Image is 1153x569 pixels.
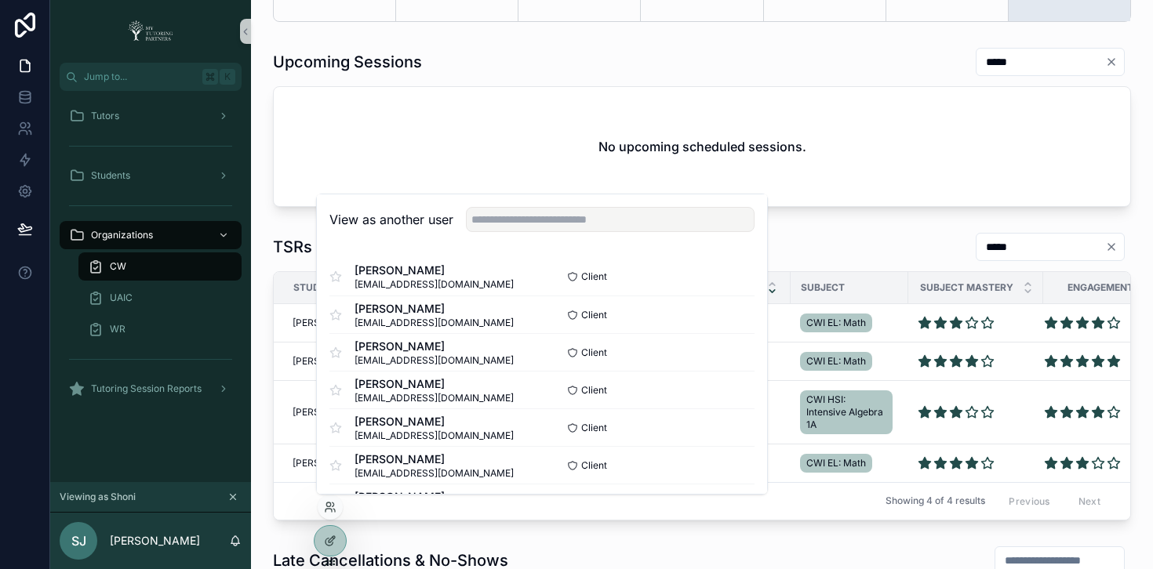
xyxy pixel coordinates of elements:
a: CWI HSI: Intensive Algebra 1A [800,387,899,437]
span: [EMAIL_ADDRESS][DOMAIN_NAME] [355,317,514,329]
a: Tutoring Session Reports [60,375,242,403]
span: Client [581,346,607,359]
span: UAIC [110,292,133,304]
span: Students [91,169,130,182]
span: Viewing as Shoni [60,491,136,503]
span: CW [110,260,126,273]
span: [PERSON_NAME] [355,414,514,429]
span: [PERSON_NAME] [293,355,369,368]
span: Organizations [91,229,153,241]
button: Clear [1105,56,1124,68]
a: [PERSON_NAME] [293,317,409,329]
span: Jump to... [84,71,196,83]
button: Jump to...K [60,63,242,91]
h1: TSRs of Past Sessions [273,236,441,258]
p: [PERSON_NAME] [110,533,200,549]
span: WR [110,323,125,335]
span: CWI EL: Math [806,457,866,469]
h2: No upcoming scheduled sessions. [598,137,806,156]
a: CWI EL: Math [800,310,899,335]
span: K [221,71,234,83]
a: [PERSON_NAME] [293,457,409,469]
span: SJ [71,531,86,550]
h2: View as another user [329,210,453,229]
span: Client [581,270,607,283]
span: Subject Mastery [920,281,1013,294]
span: [EMAIL_ADDRESS][DOMAIN_NAME] [355,467,514,480]
a: [PERSON_NAME] [293,355,409,368]
span: Tutors [91,110,119,122]
span: CWI EL: Math [806,355,866,368]
span: [PERSON_NAME] [355,301,514,317]
span: Student Name [293,281,369,294]
span: Client [581,384,607,397]
img: App logo [123,19,178,44]
button: Clear [1105,241,1124,253]
span: Client [581,309,607,321]
div: scrollable content [50,91,251,423]
a: Tutors [60,102,242,130]
span: Client [581,422,607,434]
a: CWI EL: Math [800,349,899,374]
span: [EMAIL_ADDRESS][DOMAIN_NAME] [355,392,514,404]
a: UAIC [78,284,242,312]
span: [EMAIL_ADDRESS][DOMAIN_NAME] [355,354,514,367]
span: [PERSON_NAME] [355,489,514,505]
span: Tutoring Session Reports [91,382,202,395]
span: [PERSON_NAME] [355,339,514,354]
a: [PERSON_NAME] [293,406,409,419]
span: [PERSON_NAME] [355,263,514,278]
span: CWI EL: Math [806,317,866,329]
a: Organizations [60,221,242,249]
a: CW [78,252,242,281]
span: Showing 4 of 4 results [886,495,985,507]
a: CWI EL: Math [800,451,899,476]
span: [PERSON_NAME] [355,451,514,467]
span: [PERSON_NAME] [293,317,369,329]
span: Engagement [1068,281,1133,294]
span: [PERSON_NAME] [293,406,369,419]
a: Students [60,161,242,190]
span: CWI HSI: Intensive Algebra 1A [806,393,886,431]
span: [PERSON_NAME] [355,376,514,392]
span: [EMAIL_ADDRESS][DOMAIN_NAME] [355,429,514,442]
span: [EMAIL_ADDRESS][DOMAIN_NAME] [355,278,514,291]
span: Subject [801,281,845,294]
span: [PERSON_NAME] [293,457,369,469]
span: Client [581,459,607,472]
a: WR [78,315,242,343]
h1: Upcoming Sessions [273,51,422,73]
